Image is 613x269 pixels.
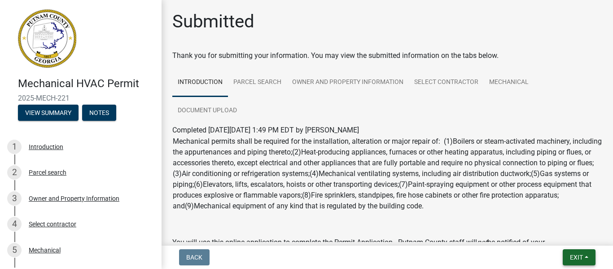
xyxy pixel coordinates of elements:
div: 2 [7,165,22,180]
h4: Mechanical HVAC Permit [18,77,154,90]
td: Mechanical permits shall be required for the installation, alteration or major repair of: (1)Boil... [172,136,602,212]
a: Owner and Property Information [287,68,409,97]
div: 3 [7,191,22,206]
div: 4 [7,217,22,231]
div: 1 [7,140,22,154]
wm-modal-confirm: Notes [82,110,116,117]
div: Mechanical [29,247,61,253]
a: Document Upload [172,97,242,125]
span: Exit [570,254,583,261]
a: Mechanical [484,68,534,97]
button: View Summary [18,105,79,121]
i: not [477,238,487,247]
span: Back [186,254,202,261]
div: Owner and Property Information [29,195,119,202]
div: Introduction [29,144,63,150]
div: 5 [7,243,22,257]
wm-modal-confirm: Summary [18,110,79,117]
div: Thank you for submitting your information. You may view the submitted information on the tabs below. [172,50,602,61]
button: Notes [82,105,116,121]
button: Exit [563,249,595,265]
button: Back [179,249,210,265]
div: Select contractor [29,221,76,227]
a: Parcel search [228,68,287,97]
img: Putnam County, Georgia [18,9,76,68]
a: Select contractor [409,68,484,97]
span: 2025-MECH-221 [18,94,144,102]
a: Introduction [172,68,228,97]
div: Parcel search [29,169,66,176]
h1: Submitted [172,11,254,32]
span: Completed [DATE][DATE] 1:49 PM EDT by [PERSON_NAME] [172,126,359,134]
